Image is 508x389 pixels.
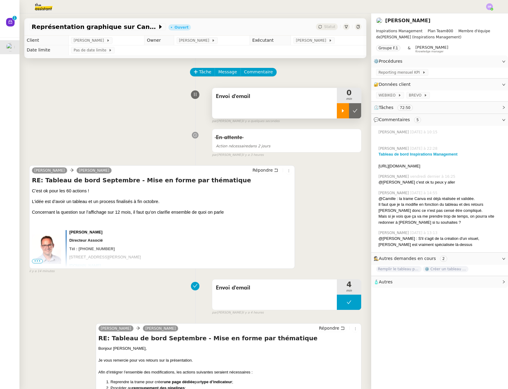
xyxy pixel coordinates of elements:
[69,263,101,268] a: [DOMAIN_NAME]
[428,29,446,33] span: Plan Team
[212,152,217,158] span: par
[216,92,333,101] span: Envoi d'email
[378,69,422,75] span: Reporting mensuel KPI
[216,135,242,140] span: En attente
[379,105,393,110] span: Tâches
[376,266,422,272] span: Remplir le tableau pour septembre en se reconnectant aux 6 plateformes
[378,92,398,98] span: WEBIKEO
[98,334,359,342] h4: RE: Tableau de bord Septembre - Mise en forme par thématique
[374,256,450,261] span: 🕵️
[242,310,264,315] span: il y a 4 heures
[98,369,359,375] div: Afin d’intégrer l’ensemble des modifications, les actions suivantes seraient nécessaires :
[32,199,160,204] span: L’idée est d’avoir un tableau et un process finalisés à fin octobre.
[29,269,55,274] span: il y a 14 minutes
[32,188,89,193] span: C’est ok pour les 60 actions !
[175,26,188,29] div: Ouvert
[218,68,237,75] span: Message
[212,310,217,315] span: par
[378,174,410,179] span: [PERSON_NAME]
[371,276,508,288] div: 🧴Autres
[69,255,141,259] span: [STREET_ADDRESS][PERSON_NAME]
[379,256,436,261] span: Autres demandes en cours
[6,43,15,51] img: users%2F6gb6idyi0tfvKNN6zQQM24j9Qto2%2Favatar%2F4d99454d-80b1-4afc-9875-96eb8ae1710f
[212,119,217,124] span: par
[337,96,361,102] span: min
[440,256,447,262] nz-tag: 2
[250,167,280,173] button: Répondre
[409,92,424,98] span: BREVO
[378,152,458,156] a: Tableau de bord Inspirations Management
[378,213,503,225] div: Mais si je vois que ça va me prendre trop de temps, on pourra vite redonner à [PERSON_NAME] si tu...
[143,326,178,331] a: [PERSON_NAME]
[98,357,359,363] div: Je vous remercie pour vos retours sur la présentation.
[337,89,361,96] span: 0
[410,129,439,135] span: [DATE] à 10:15
[486,3,493,10] img: svg
[324,25,335,29] span: Statut
[242,119,280,124] span: il y a quelques secondes
[179,37,212,44] span: [PERSON_NAME]
[376,29,423,33] span: Inspirations Management
[374,81,413,88] span: 🔐
[446,29,453,33] span: 800
[410,146,439,151] span: [DATE] à 22:28
[69,247,115,251] span: Tél : [PHONE_NUMBER]
[371,102,508,114] div: ⏲️Tâches 72:50
[216,283,333,293] span: Envoi d'email
[212,119,280,124] small: [PERSON_NAME]
[98,326,134,331] a: [PERSON_NAME]
[410,190,439,196] span: [DATE] à 14:55
[378,202,503,213] div: Il faut que je la modifie en fonction du tableau et des retours [PERSON_NAME] donc ce n'est pas c...
[252,167,273,173] span: Répondre
[378,146,410,151] span: [PERSON_NAME]
[378,236,503,247] div: @[PERSON_NAME] : S'il s'agit de la création d'un visuel, [PERSON_NAME] est vraiment spécialisée l...
[69,230,102,234] span: [PERSON_NAME]
[32,176,292,184] h4: RE: Tableau de bord Septembre - Mise en forme par thématique
[24,36,69,45] td: Client
[385,18,430,23] a: [PERSON_NAME]
[423,266,468,272] span: ⚙️ Créer un tableau de bord mensuel
[378,196,503,202] div: @Camille : la trame Canva est déjà réalisée et validée.
[379,117,410,122] span: Commentaires
[12,16,17,20] nz-badge-sup: 1
[32,210,224,215] span: Concernant la question sur l’affichage sur 12 mois, il faut qu’on clarifie ensemble de quoi on parle
[319,325,339,331] span: Répondre
[378,179,503,185] div: @[PERSON_NAME] c'est ok tu peux y aller
[376,28,503,40] span: [PERSON_NAME] (Inspirations Management)
[337,288,361,293] span: min
[164,380,195,384] strong: une page dédiée
[397,105,413,111] nz-tag: 72:50
[371,114,508,126] div: 💬Commentaires 5
[242,152,264,158] span: il y a 3 heures
[250,36,291,45] td: Exécutant
[296,37,328,44] span: [PERSON_NAME]
[144,36,174,45] td: Owner
[32,24,157,30] span: Représentation graphique sur Canva
[378,163,503,169] div: [URL][DOMAIN_NAME]
[69,238,103,243] span: Directeur Associé
[74,37,106,44] span: [PERSON_NAME]
[200,380,232,384] strong: type d’indicateur
[244,68,273,75] span: Commentaire
[240,68,277,76] button: Commentaire
[32,259,43,263] span: •••
[13,16,16,21] p: 1
[216,144,270,148] span: dans 2 jours
[379,59,403,64] span: Procédures
[32,168,67,173] a: [PERSON_NAME]
[416,50,444,53] span: Knowledge manager
[414,117,421,123] nz-tag: 5
[408,45,410,53] span: &
[215,68,240,76] button: Message
[374,279,392,284] span: 🧴
[379,82,411,87] span: Données client
[32,234,61,264] img: image001.jpg
[371,79,508,90] div: 🔐Données client
[378,129,410,135] span: [PERSON_NAME]
[111,379,359,385] li: Reprendre la trame pour créer par ;
[379,279,392,284] span: Autres
[376,45,400,51] nz-tag: Groupe F.1
[376,17,383,24] img: users%2F6gb6idyi0tfvKNN6zQQM24j9Qto2%2Favatar%2F4d99454d-80b1-4afc-9875-96eb8ae1710f
[337,281,361,288] span: 4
